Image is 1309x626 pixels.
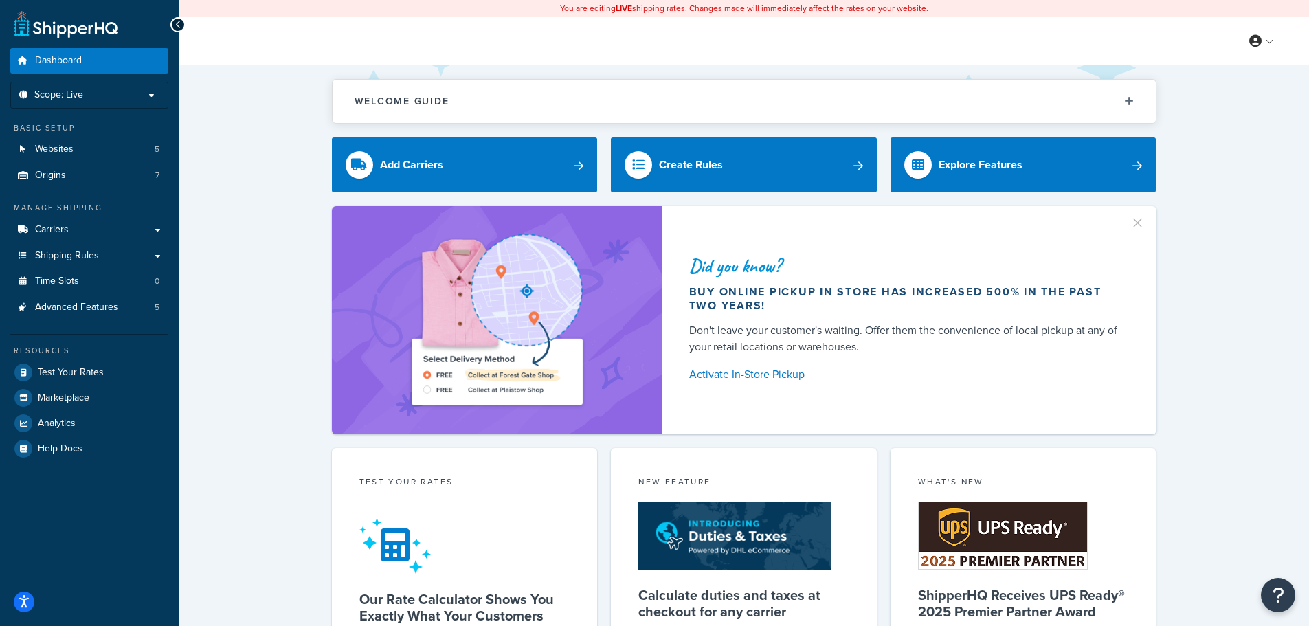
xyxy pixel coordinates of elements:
[35,224,69,236] span: Carriers
[10,163,168,188] a: Origins7
[35,144,74,155] span: Websites
[333,80,1156,123] button: Welcome Guide
[10,345,168,357] div: Resources
[34,89,83,101] span: Scope: Live
[939,155,1022,175] div: Explore Features
[10,360,168,385] a: Test Your Rates
[689,322,1123,355] div: Don't leave your customer's waiting. Offer them the convenience of local pickup at any of your re...
[1261,578,1295,612] button: Open Resource Center
[10,48,168,74] a: Dashboard
[10,295,168,320] li: Advanced Features
[35,170,66,181] span: Origins
[10,217,168,243] a: Carriers
[10,436,168,461] a: Help Docs
[10,243,168,269] a: Shipping Rules
[918,476,1129,491] div: What's New
[638,587,849,620] h5: Calculate duties and taxes at checkout for any carrier
[10,137,168,162] a: Websites5
[155,276,159,287] span: 0
[891,137,1156,192] a: Explore Features
[616,2,632,14] b: LIVE
[38,367,104,379] span: Test Your Rates
[380,155,443,175] div: Add Carriers
[10,202,168,214] div: Manage Shipping
[689,365,1123,384] a: Activate In-Store Pickup
[10,385,168,410] a: Marketplace
[332,137,598,192] a: Add Carriers
[10,122,168,134] div: Basic Setup
[10,137,168,162] li: Websites
[359,476,570,491] div: Test your rates
[918,587,1129,620] h5: ShipperHQ Receives UPS Ready® 2025 Premier Partner Award
[35,250,99,262] span: Shipping Rules
[372,227,621,414] img: ad-shirt-map-b0359fc47e01cab431d101c4b569394f6a03f54285957d908178d52f29eb9668.png
[155,170,159,181] span: 7
[10,411,168,436] a: Analytics
[38,418,76,429] span: Analytics
[355,96,449,107] h2: Welcome Guide
[689,256,1123,276] div: Did you know?
[38,392,89,404] span: Marketplace
[10,295,168,320] a: Advanced Features5
[10,269,168,294] li: Time Slots
[659,155,723,175] div: Create Rules
[35,302,118,313] span: Advanced Features
[38,443,82,455] span: Help Docs
[689,285,1123,313] div: Buy online pickup in store has increased 500% in the past two years!
[155,144,159,155] span: 5
[35,276,79,287] span: Time Slots
[155,302,159,313] span: 5
[638,476,849,491] div: New Feature
[35,55,82,67] span: Dashboard
[10,269,168,294] a: Time Slots0
[10,163,168,188] li: Origins
[611,137,877,192] a: Create Rules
